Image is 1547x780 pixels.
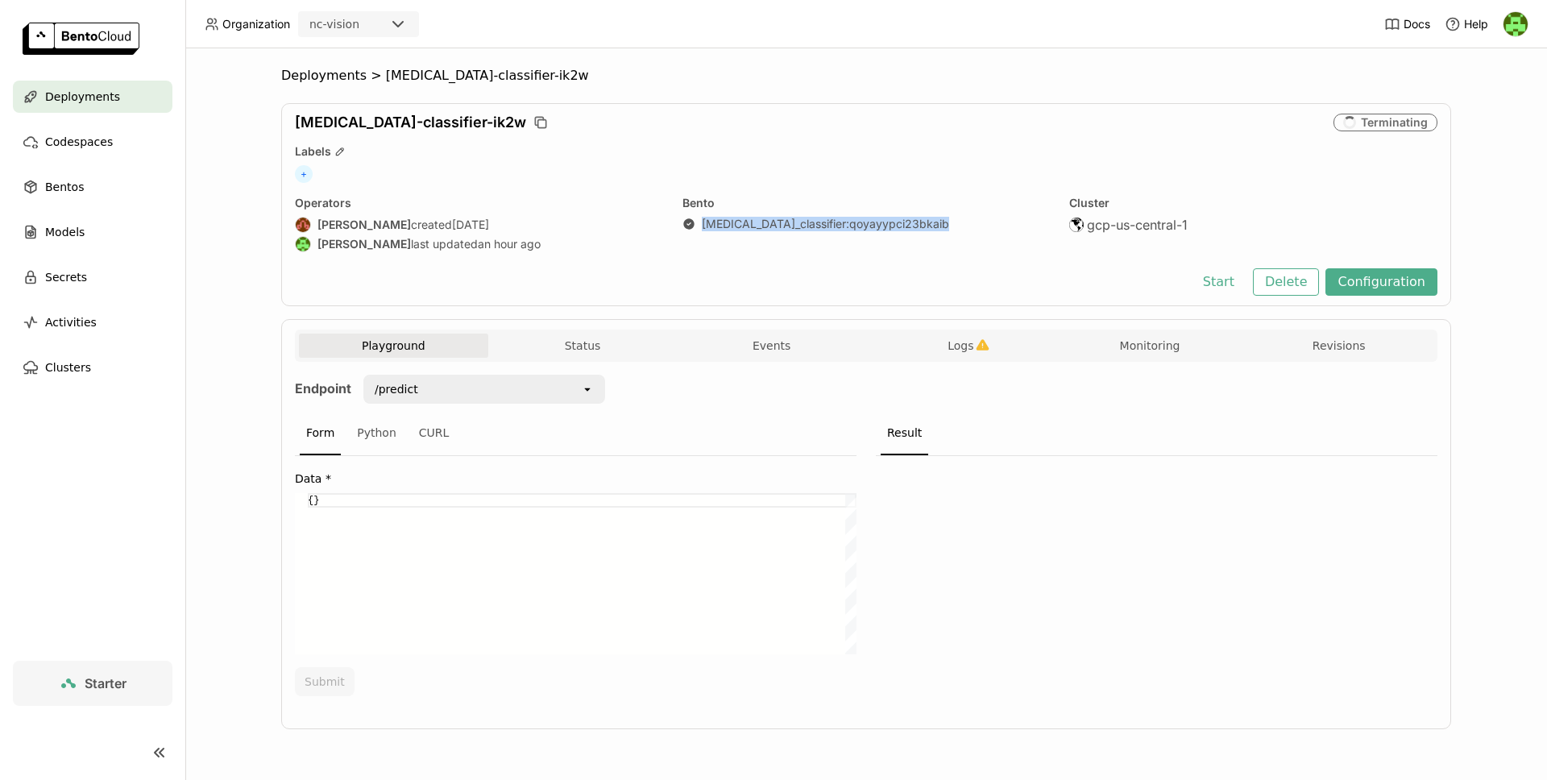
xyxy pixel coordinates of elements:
[1445,16,1488,32] div: Help
[1464,17,1488,31] span: Help
[1191,268,1246,296] button: Start
[452,218,489,232] span: [DATE]
[317,237,411,251] strong: [PERSON_NAME]
[1087,217,1188,233] span: gcp-us-central-1
[45,87,120,106] span: Deployments
[413,412,456,455] div: CURL
[295,667,355,696] button: Submit
[296,237,310,251] img: Senad Redzic
[386,68,589,84] span: [MEDICAL_DATA]-classifier-ik2w
[1056,334,1245,358] button: Monitoring
[295,114,526,131] span: [MEDICAL_DATA]-classifier-ik2w
[295,236,663,252] div: last updated
[1069,196,1437,210] div: Cluster
[299,334,488,358] button: Playground
[1244,334,1433,358] button: Revisions
[702,217,949,231] a: [MEDICAL_DATA]_classifier:qoyayypci23bkaib
[478,237,541,251] span: an hour ago
[1503,12,1528,36] img: Senad Redzic
[948,338,973,353] span: Logs
[1253,268,1320,296] button: Delete
[13,216,172,248] a: Models
[488,334,678,358] button: Status
[45,313,97,332] span: Activities
[23,23,139,55] img: logo
[1341,114,1359,132] i: loading
[308,495,319,506] span: {}
[45,358,91,377] span: Clusters
[13,261,172,293] a: Secrets
[295,380,351,396] strong: Endpoint
[309,16,359,32] div: nc-vision
[1384,16,1430,32] a: Docs
[281,68,367,84] span: Deployments
[295,165,313,183] span: +
[1333,114,1437,131] div: Terminating
[13,661,172,706] a: Starter
[295,217,663,233] div: created
[295,144,1437,159] div: Labels
[13,306,172,338] a: Activities
[85,675,126,691] span: Starter
[375,381,418,397] div: /predict
[420,381,421,397] input: Selected /predict.
[682,196,1051,210] div: Bento
[1404,17,1430,31] span: Docs
[350,412,403,455] div: Python
[13,126,172,158] a: Codespaces
[13,171,172,203] a: Bentos
[581,383,594,396] svg: open
[281,68,1451,84] nav: Breadcrumbs navigation
[45,177,84,197] span: Bentos
[300,412,341,455] div: Form
[677,334,866,358] button: Events
[13,351,172,384] a: Clusters
[45,132,113,151] span: Codespaces
[295,472,856,485] label: Data *
[296,218,310,232] img: Akash Bhandari
[881,412,928,455] div: Result
[222,17,290,31] span: Organization
[361,17,363,33] input: Selected nc-vision.
[317,218,411,232] strong: [PERSON_NAME]
[1325,268,1437,296] button: Configuration
[367,68,386,84] span: >
[13,81,172,113] a: Deployments
[45,222,85,242] span: Models
[45,268,87,287] span: Secrets
[295,196,663,210] div: Operators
